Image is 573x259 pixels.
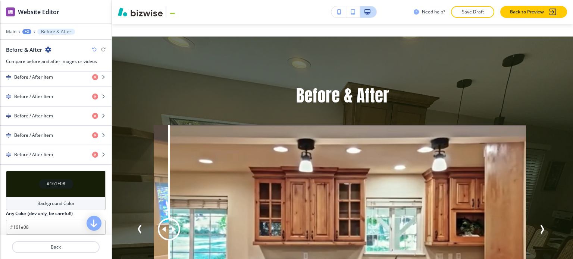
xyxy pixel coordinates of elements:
[422,9,445,15] h3: Need help?
[47,180,65,187] h4: #161E08
[14,132,53,139] h4: Before / After Item
[296,85,389,107] p: Before & After
[14,93,53,100] h4: Before / After Item
[6,75,11,80] img: Drag
[133,221,150,238] button: Previous Slide
[41,29,71,34] p: Before & After
[18,7,59,16] h2: Website Editor
[6,133,11,138] img: Drag
[535,221,552,238] button: Next Slide
[461,9,485,15] p: Save Draft
[118,7,163,16] img: Bizwise Logo
[37,29,75,35] button: Before & After
[6,29,16,34] button: Main
[6,113,11,119] img: Drag
[14,74,53,80] h4: Before / After Item
[14,151,53,158] h4: Before / After Item
[37,200,75,207] h4: Background Color
[6,46,42,54] h2: Before & After
[6,7,15,16] img: editor icon
[22,29,31,34] button: +2
[6,58,106,65] h3: Compare before and after images or videos
[6,171,106,210] button: #161E08Background Color
[6,94,11,99] img: Drag
[451,6,494,18] button: Save Draft
[6,152,11,157] img: Drag
[169,9,190,15] img: Your Logo
[14,113,53,119] h4: Before / After Item
[500,6,567,18] button: Back to Preview
[6,210,73,217] h2: Any Color (dev only, be careful!)
[12,241,100,253] button: Back
[13,244,99,250] p: Back
[510,9,544,15] p: Back to Preview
